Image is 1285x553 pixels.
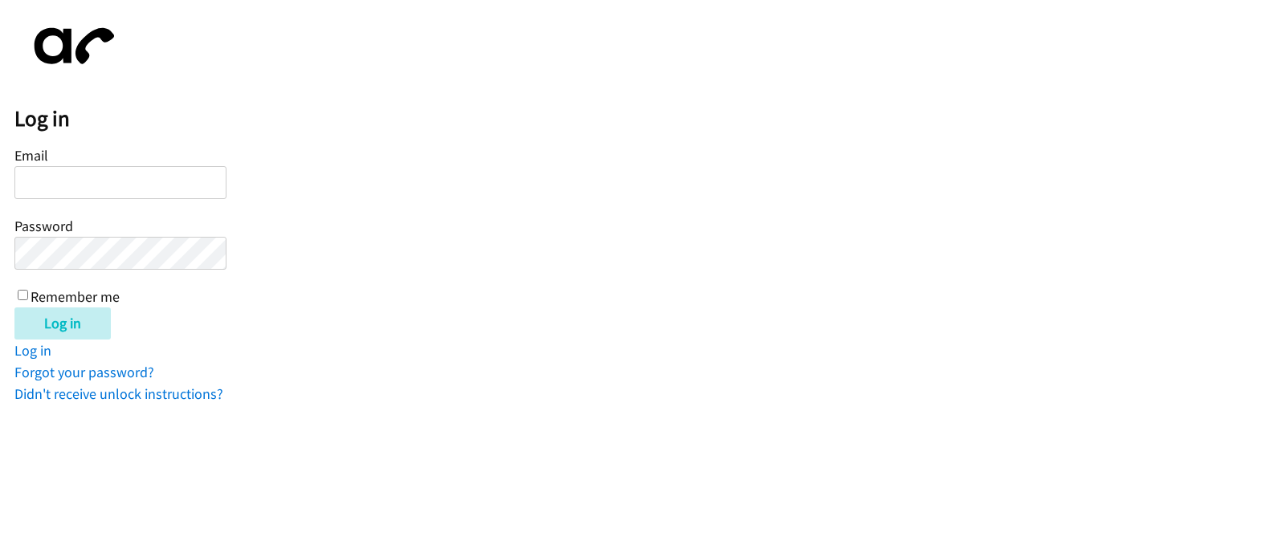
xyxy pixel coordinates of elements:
[14,146,48,165] label: Email
[14,217,73,235] label: Password
[14,105,1285,132] h2: Log in
[14,14,127,78] img: aphone-8a226864a2ddd6a5e75d1ebefc011f4aa8f32683c2d82f3fb0802fe031f96514.svg
[14,384,223,403] a: Didn't receive unlock instructions?
[14,341,51,360] a: Log in
[14,307,111,340] input: Log in
[31,287,120,306] label: Remember me
[14,363,154,381] a: Forgot your password?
